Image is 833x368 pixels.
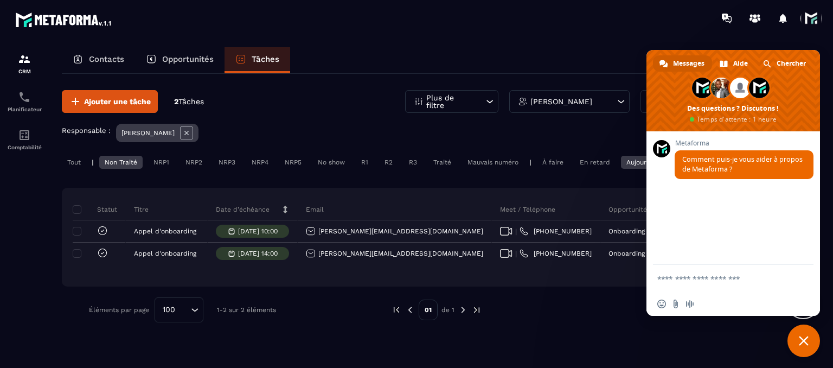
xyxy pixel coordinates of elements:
img: next [458,305,468,315]
a: formationformationCRM [3,45,46,83]
a: Tâches [225,47,290,73]
div: NRP2 [180,156,208,169]
p: | [92,158,94,166]
p: | [529,158,531,166]
a: schedulerschedulerPlanificateur [3,83,46,120]
a: [PHONE_NUMBER] [520,227,592,236]
p: Comptabilité [3,144,46,150]
span: Comment puis-je vous aider à propos de Metaforma ? [682,155,803,174]
span: Messages [673,55,704,72]
img: prev [405,305,415,315]
img: logo [15,10,113,29]
div: NRP5 [279,156,307,169]
div: No show [312,156,350,169]
p: 1-2 sur 2 éléments [217,306,276,314]
p: Onboarding d'essai (7 jours) [608,250,696,257]
div: Search for option [155,297,203,322]
p: Responsable : [62,126,111,135]
input: Search for option [179,304,188,316]
p: CRM [3,68,46,74]
span: Envoyer un fichier [671,300,680,308]
span: Insérer un emoji [657,300,666,308]
span: 100 [159,304,179,316]
textarea: Entrez votre message... [657,274,785,284]
div: NRP1 [148,156,175,169]
span: | [515,227,517,236]
p: [DATE] 14:00 [238,250,278,257]
p: Meet / Téléphone [500,205,555,214]
a: Contacts [62,47,135,73]
p: Date d’échéance [216,205,270,214]
p: Tâches [252,54,279,64]
div: R1 [356,156,374,169]
img: formation [18,53,31,66]
a: accountantaccountantComptabilité [3,120,46,158]
span: Message audio [685,300,694,308]
p: de 1 [441,306,454,314]
span: | [515,250,517,258]
div: R2 [379,156,398,169]
div: Mauvais numéro [462,156,524,169]
button: Ajouter une tâche [62,90,158,113]
p: Statut [75,205,117,214]
a: [PHONE_NUMBER] [520,249,592,258]
span: Chercher [777,55,806,72]
span: Aide [733,55,748,72]
p: [DATE] 10:00 [238,227,278,235]
span: Tâches [178,97,204,106]
div: NRP3 [213,156,241,169]
p: Titre [134,205,149,214]
div: Aide [713,55,755,72]
p: Contacts [89,54,124,64]
span: Metaforma [675,139,813,147]
p: 01 [419,300,438,320]
div: Fermer le chat [787,325,820,357]
div: Aujourd'hui [621,156,667,169]
p: Planificateur [3,106,46,112]
p: Opportunités [162,54,214,64]
p: [PERSON_NAME] [530,98,592,105]
div: Tout [62,156,86,169]
p: Opportunité [608,205,647,214]
p: Appel d'onboarding [134,250,196,257]
p: Éléments par page [89,306,149,314]
div: Chercher [757,55,813,72]
img: scheduler [18,91,31,104]
div: À faire [537,156,569,169]
div: Non Traité [99,156,143,169]
a: Opportunités [135,47,225,73]
p: Email [306,205,324,214]
p: Plus de filtre [426,94,474,109]
img: accountant [18,129,31,142]
img: next [472,305,482,315]
div: NRP4 [246,156,274,169]
img: prev [392,305,401,315]
p: Onboarding d'essai (7 jours) [608,227,696,235]
div: Traité [428,156,457,169]
div: R3 [403,156,422,169]
div: Messages [653,55,712,72]
span: Ajouter une tâche [84,96,151,107]
p: [PERSON_NAME] [121,129,175,137]
div: En retard [574,156,616,169]
p: Appel d'onboarding [134,227,196,235]
p: 2 [174,97,204,107]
